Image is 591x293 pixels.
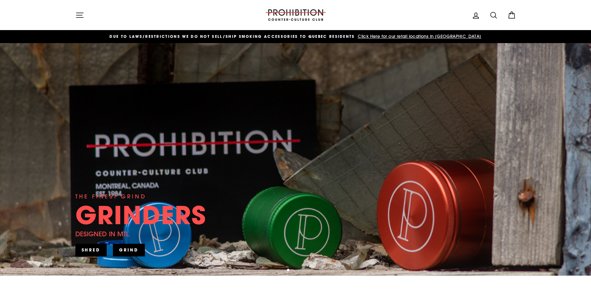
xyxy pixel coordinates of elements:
[77,33,514,40] a: DUE TO LAWS/restrictions WE DO NOT SELL/SHIP SMOKING ACCESSORIES to qUEBEC RESIDENTS Click Here f...
[298,269,301,272] button: 3
[356,33,481,39] span: Click Here for our retail locations in [GEOGRAPHIC_DATA]
[293,269,296,272] button: 2
[110,34,355,39] span: DUE TO LAWS/restrictions WE DO NOT SELL/SHIP SMOKING ACCESSORIES to qUEBEC RESIDENTS
[265,9,327,21] img: PROHIBITION COUNTER-CULTURE CLUB
[287,269,290,272] button: 1
[75,244,107,256] a: SHRED
[75,229,131,239] div: DESIGNED IN MTL.
[113,244,145,256] a: GRIND
[75,202,206,227] div: GRINDERS
[75,192,146,201] div: THE FINEST GRIND
[302,269,306,272] button: 4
